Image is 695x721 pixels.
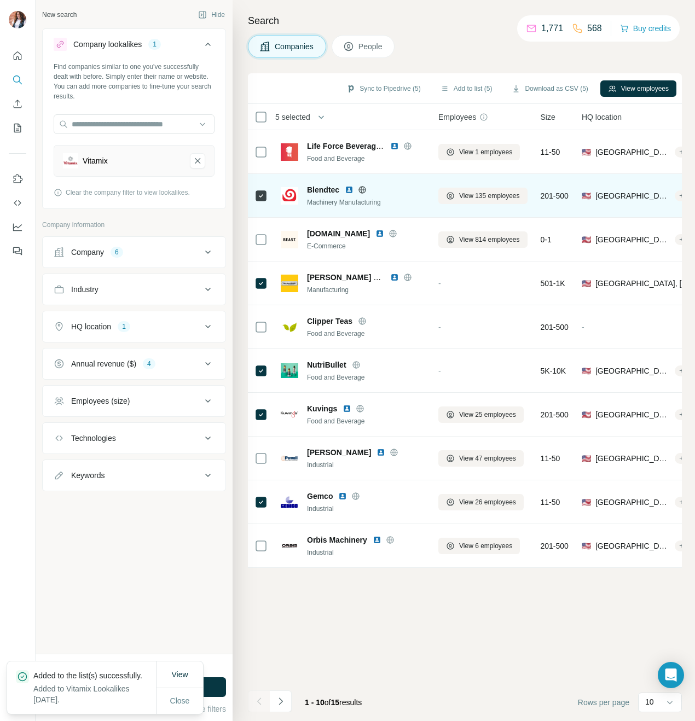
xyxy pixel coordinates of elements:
[9,241,26,261] button: Feedback
[307,228,370,239] span: [DOMAIN_NAME]
[281,363,298,378] img: Logo of NutriBullet
[343,404,351,413] img: LinkedIn logo
[171,670,188,679] span: View
[338,492,347,501] img: LinkedIn logo
[595,540,670,551] span: [GEOGRAPHIC_DATA], [US_STATE]
[675,191,691,201] div: + 1
[281,318,298,336] img: Logo of Clipper Teas
[620,21,671,36] button: Buy credits
[307,504,425,514] div: Industrial
[459,410,516,420] span: View 25 employees
[281,537,298,555] img: Logo of Orbis Machinery
[375,229,384,238] img: LinkedIn logo
[42,220,226,230] p: Company information
[281,450,298,467] img: Logo of Powell
[438,112,476,123] span: Employees
[307,460,425,470] div: Industrial
[541,322,569,333] span: 201-500
[143,359,155,369] div: 4
[459,541,512,551] span: View 6 employees
[71,433,116,444] div: Technologies
[307,403,337,414] span: Kuvings
[307,548,425,557] div: Industrial
[541,278,565,289] span: 501-1K
[281,411,298,417] img: Logo of Kuvings
[190,153,205,168] button: Vitamix-remove-button
[331,698,340,707] span: 15
[307,241,425,251] div: E-Commerce
[595,497,670,508] span: [GEOGRAPHIC_DATA], [US_STATE]
[307,273,442,282] span: [PERSON_NAME] Beach Commercial
[675,453,691,463] div: + 1
[43,239,225,265] button: Company6
[595,234,670,245] span: [GEOGRAPHIC_DATA]
[541,365,566,376] span: 5K-10K
[9,169,26,189] button: Use Surfe on LinkedIn
[600,80,676,97] button: View employees
[582,190,591,201] span: 🇺🇸
[281,275,298,292] img: Logo of Hamilton Beach Commercial
[9,217,26,237] button: Dashboard
[504,80,595,97] button: Download as CSV (5)
[43,31,225,62] button: Company lookalikes1
[459,147,512,157] span: View 1 employees
[307,329,425,339] div: Food and Beverage
[307,316,352,327] span: Clipper Teas
[658,662,684,688] div: Open Intercom Messenger
[111,247,123,257] div: 6
[270,690,292,712] button: Navigate to next page
[438,450,524,467] button: View 47 employees
[307,491,333,502] span: Gemco
[675,147,691,157] div: + 3
[595,453,670,464] span: [GEOGRAPHIC_DATA], [US_STATE]
[390,273,399,282] img: LinkedIn logo
[307,373,425,382] div: Food and Beverage
[63,153,78,168] img: Vitamix-logo
[248,13,682,28] h4: Search
[541,540,569,551] span: 201-500
[281,143,298,161] img: Logo of Life Force Beverages - Jubalí
[582,453,591,464] span: 🇺🇸
[9,94,26,114] button: Enrich CSV
[83,155,108,166] div: Vitamix
[190,7,233,23] button: Hide
[582,147,591,158] span: 🇺🇸
[438,538,520,554] button: View 6 employees
[645,696,654,707] p: 10
[118,322,130,332] div: 1
[582,409,591,420] span: 🇺🇸
[43,276,225,303] button: Industry
[43,388,225,414] button: Employees (size)
[578,697,629,708] span: Rows per page
[325,698,331,707] span: of
[541,112,555,123] span: Size
[9,193,26,213] button: Use Surfe API
[358,41,384,52] span: People
[582,365,591,376] span: 🇺🇸
[345,185,354,194] img: LinkedIn logo
[275,41,315,52] span: Companies
[438,406,524,423] button: View 25 employees
[587,22,602,35] p: 568
[675,366,691,376] div: + 3
[433,80,500,97] button: Add to list (5)
[307,142,473,150] span: Life Force Beverages - [GEOGRAPHIC_DATA]
[595,147,670,158] span: [GEOGRAPHIC_DATA]
[275,112,310,123] span: 5 selected
[459,453,516,463] span: View 47 employees
[595,409,670,420] span: [GEOGRAPHIC_DATA], [US_STATE]
[438,367,441,375] span: -
[459,497,516,507] span: View 26 employees
[148,39,161,49] div: 1
[438,279,441,288] span: -
[438,323,441,332] span: -
[582,234,591,245] span: 🇺🇸
[66,188,190,197] span: Clear the company filter to view lookalikes.
[675,235,691,245] div: + 1
[438,231,528,248] button: View 814 employees
[305,698,325,707] span: 1 - 10
[582,323,584,332] span: -
[71,247,104,258] div: Company
[43,313,225,340] button: HQ location1
[33,670,156,681] p: Added to the list(s) successfully.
